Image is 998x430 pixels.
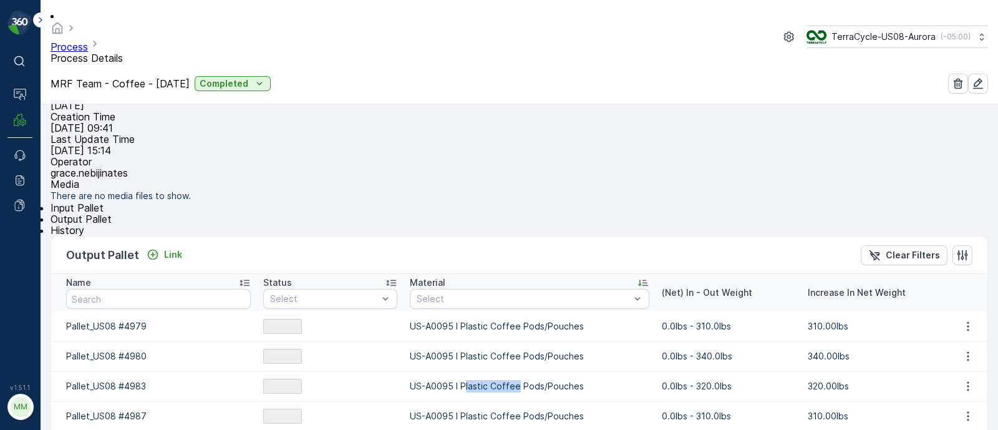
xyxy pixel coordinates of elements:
[263,276,292,289] p: Status
[51,190,988,202] p: There are no media files to show.
[51,122,988,134] p: [DATE] 09:41
[807,26,988,48] button: TerraCycle-US08-Aurora(-05:00)
[264,350,301,363] p: Shipped
[264,380,301,393] p: Shipped
[66,380,251,393] a: Pallet_US08 #4983
[66,350,251,363] a: Pallet_US08 #4980
[142,247,187,262] button: Link
[7,384,32,391] span: v 1.51.1
[7,394,32,420] button: MM
[808,380,941,393] p: 320.00lbs
[66,247,139,264] p: Output Pallet
[51,134,988,145] p: Last Update Time
[808,350,941,363] p: 340.00lbs
[51,52,123,64] span: Process Details
[51,213,112,225] span: Output Pallet
[808,320,941,333] p: 310.00lbs
[270,293,377,305] p: Select
[417,293,630,305] p: Select
[807,30,826,44] img: image_ci7OI47.png
[66,410,251,423] a: Pallet_US08 #4987
[200,77,248,90] p: Completed
[51,41,88,53] a: Process
[264,410,301,423] p: Shipped
[51,224,84,237] span: History
[51,78,190,89] p: MRF Team - Coffee - [DATE]
[51,100,988,111] p: [DATE]
[263,409,302,424] button: Shipped
[51,156,988,167] p: Operator
[886,249,940,261] p: Clear Filters
[263,349,302,364] button: Shipped
[410,380,649,393] p: US-A0095 I Plastic Coffee Pods/Pouches
[410,320,649,333] p: US-A0095 I Plastic Coffee Pods/Pouches
[263,379,302,394] button: Shipped
[264,320,301,333] p: Shipped
[66,320,251,333] a: Pallet_US08 #4979
[51,167,988,178] p: grace.nebijinates
[662,380,795,393] p: 0.0lbs - 320.0lbs
[410,276,445,289] p: Material
[808,286,906,299] p: Increase In Net Weight
[662,286,752,299] p: (Net) In - Out Weight
[861,245,947,265] button: Clear Filters
[7,10,32,35] img: logo
[808,410,941,423] p: 310.00lbs
[11,397,31,417] div: MM
[831,31,936,43] p: TerraCycle-US08-Aurora
[51,178,988,190] p: Media
[66,276,91,289] p: Name
[51,25,64,37] a: Homepage
[662,320,795,333] p: 0.0lbs - 310.0lbs
[66,289,251,309] input: Search
[195,76,271,91] button: Completed
[410,410,649,423] p: US-A0095 I Plastic Coffee Pods/Pouches
[164,248,182,261] p: Link
[941,32,971,42] p: ( -05:00 )
[263,319,302,334] button: Shipped
[662,350,795,363] p: 0.0lbs - 340.0lbs
[51,111,988,122] p: Creation Time
[410,350,649,363] p: US-A0095 I Plastic Coffee Pods/Pouches
[51,145,988,156] p: [DATE] 15:14
[662,410,795,423] p: 0.0lbs - 310.0lbs
[51,202,104,214] span: Input Pallet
